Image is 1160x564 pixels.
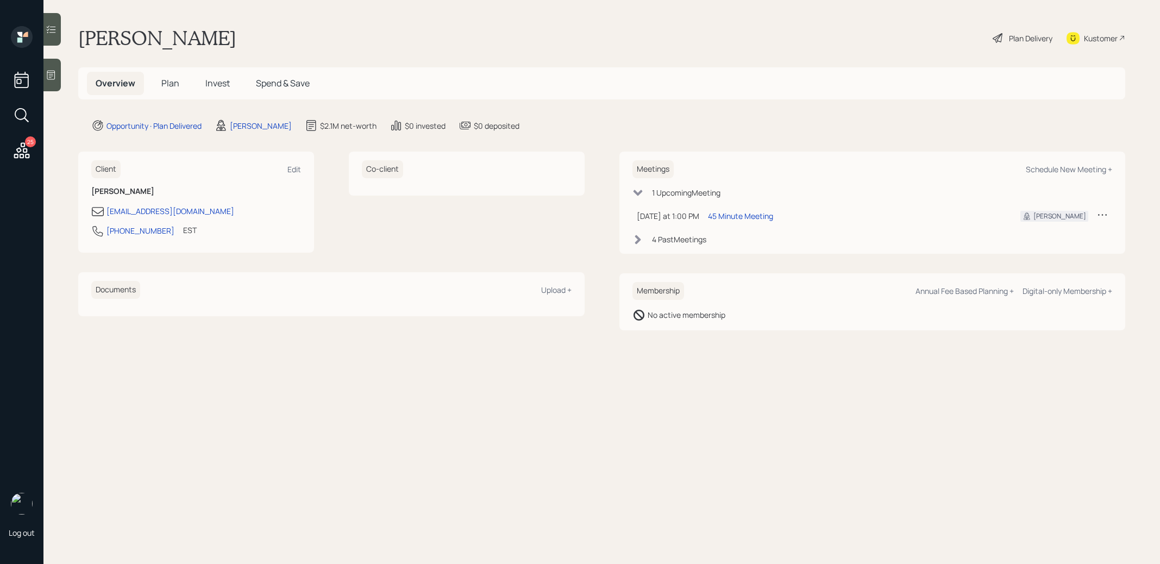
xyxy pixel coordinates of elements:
[183,224,197,236] div: EST
[708,210,773,222] div: 45 Minute Meeting
[1033,211,1086,221] div: [PERSON_NAME]
[96,77,135,89] span: Overview
[1023,286,1112,296] div: Digital-only Membership +
[632,160,674,178] h6: Meetings
[78,26,236,50] h1: [PERSON_NAME]
[632,282,684,300] h6: Membership
[91,187,301,196] h6: [PERSON_NAME]
[1084,33,1118,44] div: Kustomer
[11,493,33,515] img: treva-nostdahl-headshot.png
[320,120,377,131] div: $2.1M net-worth
[287,164,301,174] div: Edit
[9,528,35,538] div: Log out
[1026,164,1112,174] div: Schedule New Meeting +
[230,120,292,131] div: [PERSON_NAME]
[1009,33,1052,44] div: Plan Delivery
[106,225,174,236] div: [PHONE_NUMBER]
[474,120,519,131] div: $0 deposited
[637,210,699,222] div: [DATE] at 1:00 PM
[405,120,446,131] div: $0 invested
[106,205,234,217] div: [EMAIL_ADDRESS][DOMAIN_NAME]
[541,285,572,295] div: Upload +
[652,187,720,198] div: 1 Upcoming Meeting
[91,160,121,178] h6: Client
[106,120,202,131] div: Opportunity · Plan Delivered
[652,234,706,245] div: 4 Past Meeting s
[25,136,36,147] div: 25
[916,286,1014,296] div: Annual Fee Based Planning +
[161,77,179,89] span: Plan
[362,160,403,178] h6: Co-client
[648,309,725,321] div: No active membership
[205,77,230,89] span: Invest
[91,281,140,299] h6: Documents
[256,77,310,89] span: Spend & Save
